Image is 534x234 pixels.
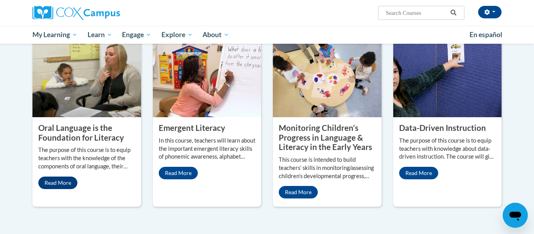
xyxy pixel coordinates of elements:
a: Read More [38,177,77,189]
button: Account Settings [478,6,502,18]
img: Cox Campus [32,6,120,20]
button: Search [448,8,459,18]
a: About [198,26,235,44]
a: Read More [159,167,198,179]
span: Engage [122,30,151,39]
a: My Learning [27,26,82,44]
span: Explore [161,30,193,39]
p: The purpose of this course is to equip teachers with knowledge about data-driven instruction. The... [399,137,496,161]
span: About [202,30,229,39]
property: Emergent Literacy [159,123,225,132]
a: Explore [156,26,198,44]
p: In this course, teachers will learn about the important emergent literacy skills of phonemic awar... [159,137,256,161]
a: Engage [117,26,156,44]
a: En español [464,27,507,43]
span: My Learning [32,30,77,39]
a: Read More [279,186,318,198]
a: Cox Campus [32,6,181,20]
img: Monitoring Children’s Progress in Language & Literacy in the Early Years [273,39,382,117]
img: Data-Driven Instruction [393,39,502,117]
iframe: Button to launch messaging window [503,203,528,228]
img: Emergent Literacy [153,39,262,117]
input: Search Courses [385,8,448,18]
div: Main menu [21,26,513,44]
a: Learn [82,26,117,44]
p: This course is intended to build teachers’ skills in monitoring/assessing children’s developmenta... [279,156,376,180]
img: Oral Language is the Foundation for Literacy [32,39,141,117]
property: Oral Language is the Foundation for Literacy [38,123,124,142]
p: The purpose of this course is to equip teachers with the knowledge of the components of oral lang... [38,146,135,171]
span: Learn [88,30,112,39]
a: Read More [399,167,438,179]
property: Monitoring Children’s Progress in Language & Literacy in the Early Years [279,123,372,152]
property: Data-Driven Instruction [399,123,486,132]
span: En español [469,30,502,39]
